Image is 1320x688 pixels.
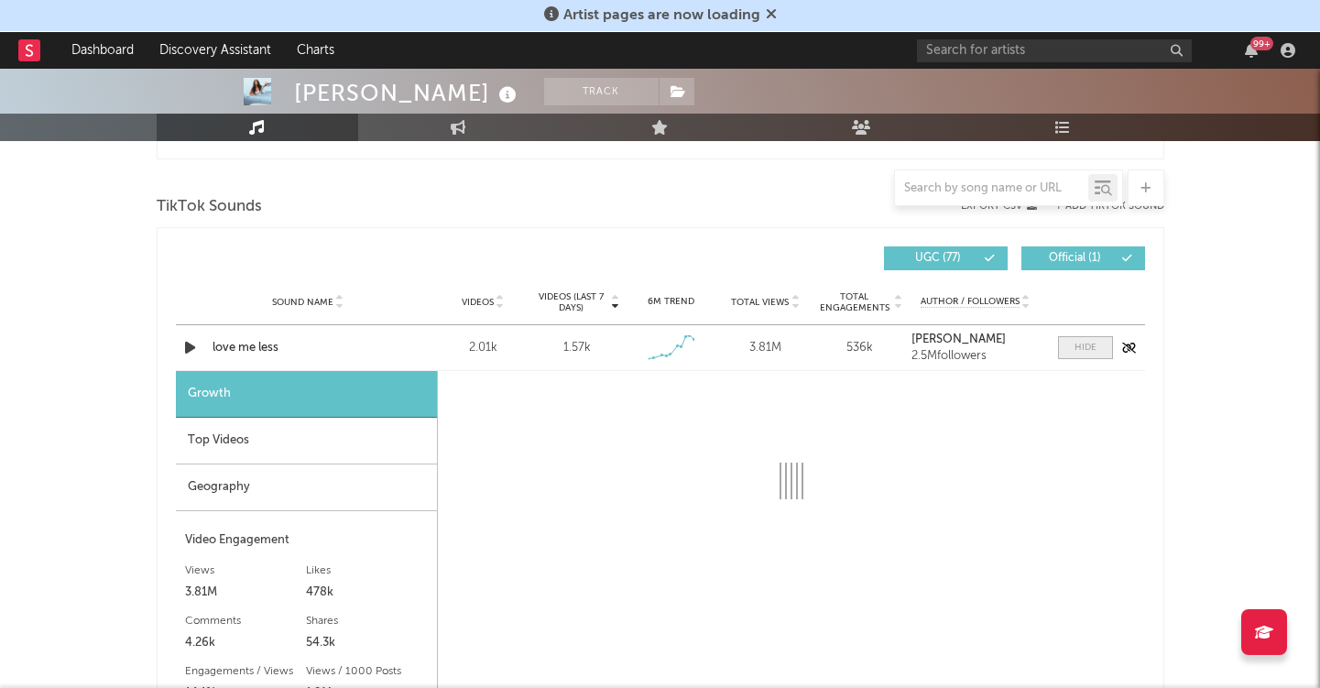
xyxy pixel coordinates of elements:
[628,295,714,309] div: 6M Trend
[1033,253,1118,264] span: Official ( 1 )
[534,291,608,313] span: Videos (last 7 days)
[911,333,1006,345] strong: [PERSON_NAME]
[294,78,521,108] div: [PERSON_NAME]
[147,32,284,69] a: Discovery Assistant
[544,78,659,105] button: Track
[563,339,591,357] div: 1.57k
[1055,202,1164,212] button: + Add TikTok Sound
[723,339,808,357] div: 3.81M
[817,291,891,313] span: Total Engagements
[1250,37,1273,50] div: 99 +
[563,8,760,23] span: Artist pages are now loading
[961,201,1037,212] button: Export CSV
[441,339,526,357] div: 2.01k
[884,246,1008,270] button: UGC(77)
[817,339,902,357] div: 536k
[272,297,333,308] span: Sound Name
[895,181,1088,196] input: Search by song name or URL
[911,350,1039,363] div: 2.5M followers
[306,632,428,654] div: 54.3k
[306,582,428,604] div: 478k
[59,32,147,69] a: Dashboard
[185,530,428,551] div: Video Engagement
[213,339,404,357] a: love me less
[1037,202,1164,212] button: + Add TikTok Sound
[185,661,307,683] div: Engagements / Views
[157,196,262,218] span: TikTok Sounds
[306,560,428,582] div: Likes
[306,610,428,632] div: Shares
[766,8,777,23] span: Dismiss
[896,253,980,264] span: UGC ( 77 )
[462,297,494,308] span: Videos
[185,560,307,582] div: Views
[731,297,789,308] span: Total Views
[176,464,437,511] div: Geography
[185,610,307,632] div: Comments
[921,296,1020,308] span: Author / Followers
[1245,43,1258,58] button: 99+
[176,418,437,464] div: Top Videos
[185,632,307,654] div: 4.26k
[1021,246,1145,270] button: Official(1)
[911,333,1039,346] a: [PERSON_NAME]
[284,32,347,69] a: Charts
[306,661,428,683] div: Views / 1000 Posts
[176,371,437,418] div: Growth
[185,582,307,604] div: 3.81M
[917,39,1192,62] input: Search for artists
